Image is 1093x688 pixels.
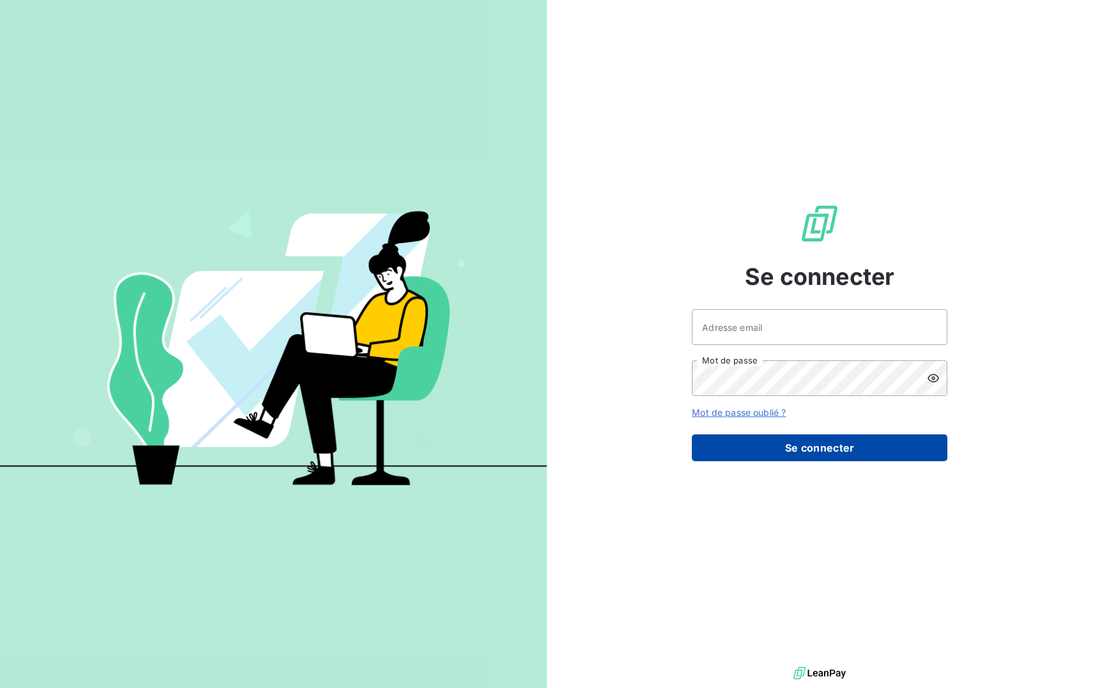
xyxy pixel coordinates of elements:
img: Logo LeanPay [799,203,840,244]
input: placeholder [692,309,947,345]
img: logo [793,664,846,683]
span: Se connecter [745,259,894,294]
a: Mot de passe oublié ? [692,407,786,418]
button: Se connecter [692,434,947,461]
